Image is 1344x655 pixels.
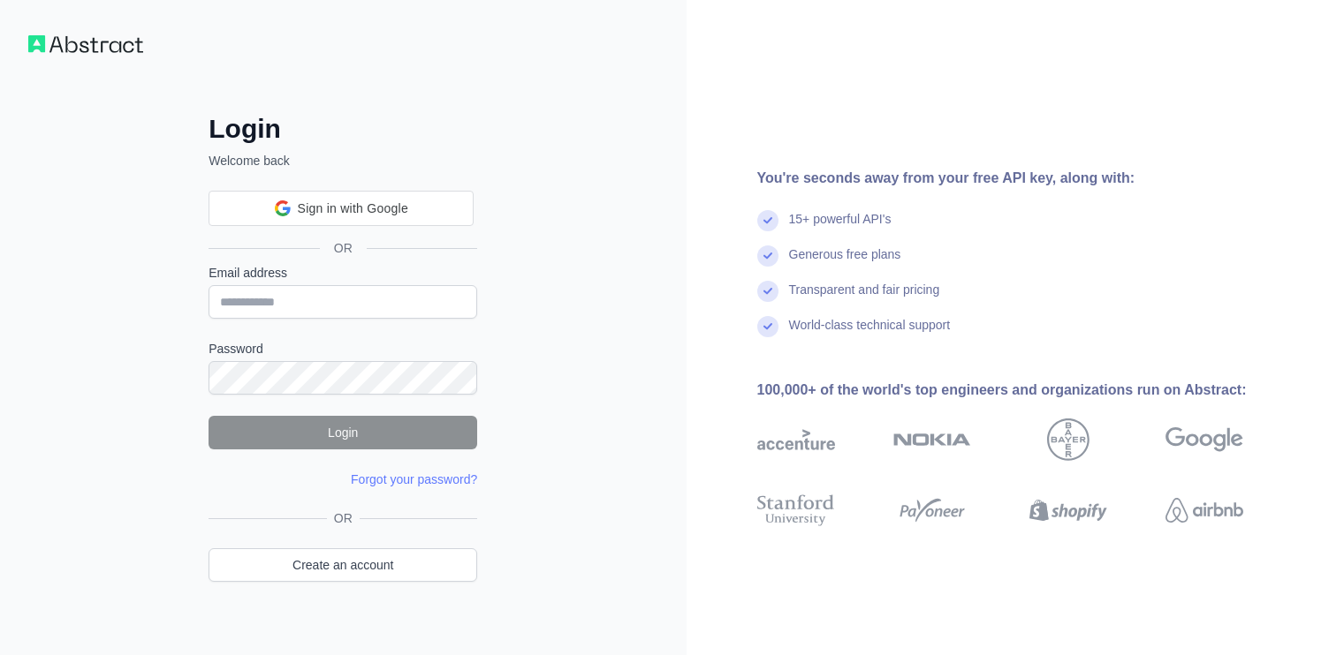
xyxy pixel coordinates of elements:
[789,316,951,351] div: World-class technical support
[351,472,477,486] a: Forgot your password?
[209,548,477,582] a: Create an account
[209,340,477,358] label: Password
[327,509,360,527] span: OR
[757,245,778,267] img: check mark
[1047,418,1090,461] img: bayer
[757,281,778,302] img: check mark
[209,152,477,169] p: Welcome back
[298,200,408,218] span: Sign in with Google
[757,210,778,231] img: check mark
[1029,491,1107,530] img: shopify
[1166,491,1243,530] img: airbnb
[893,491,971,530] img: payoneer
[789,281,940,316] div: Transparent and fair pricing
[209,264,477,282] label: Email address
[209,416,477,449] button: Login
[757,491,835,530] img: stanford university
[209,113,477,145] h2: Login
[757,316,778,337] img: check mark
[789,210,892,245] div: 15+ powerful API's
[320,239,367,257] span: OR
[757,168,1300,189] div: You're seconds away from your free API key, along with:
[1166,418,1243,461] img: google
[789,245,901,281] div: Generous free plans
[28,35,143,53] img: Workflow
[757,418,835,461] img: accenture
[209,191,474,226] div: Sign in with Google
[757,380,1300,401] div: 100,000+ of the world's top engineers and organizations run on Abstract:
[893,418,971,461] img: nokia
